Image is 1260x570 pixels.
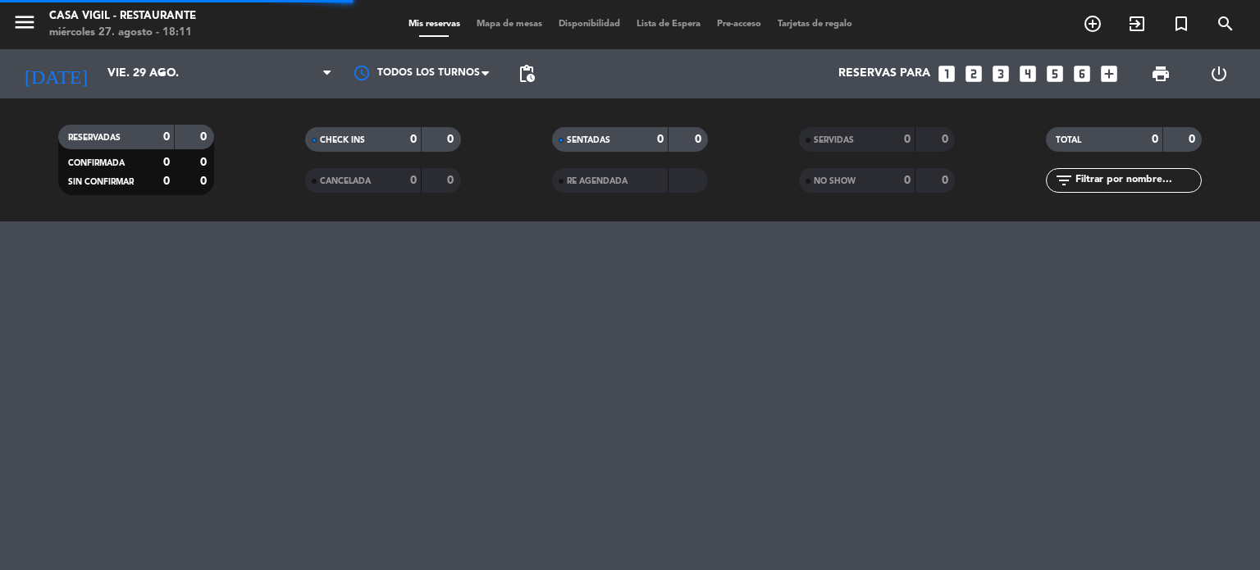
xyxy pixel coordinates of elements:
[410,134,417,145] strong: 0
[904,175,911,186] strong: 0
[814,136,854,144] span: SERVIDAS
[1189,134,1198,145] strong: 0
[320,177,371,185] span: CANCELADA
[1054,171,1074,190] i: filter_list
[709,20,769,29] span: Pre-acceso
[1152,134,1158,145] strong: 0
[963,63,984,84] i: looks_two
[1151,64,1171,84] span: print
[1171,14,1191,34] i: turned_in_not
[200,157,210,168] strong: 0
[410,175,417,186] strong: 0
[814,177,856,185] span: NO SHOW
[628,20,709,29] span: Lista de Espera
[68,159,125,167] span: CONFIRMADA
[517,64,536,84] span: pending_actions
[49,25,196,41] div: miércoles 27. agosto - 18:11
[1056,136,1081,144] span: TOTAL
[447,175,457,186] strong: 0
[942,175,952,186] strong: 0
[838,67,930,80] span: Reservas para
[400,20,468,29] span: Mis reservas
[12,56,99,92] i: [DATE]
[1209,64,1229,84] i: power_settings_new
[1098,63,1120,84] i: add_box
[200,176,210,187] strong: 0
[657,134,664,145] strong: 0
[1044,63,1066,84] i: looks_5
[68,178,134,186] span: SIN CONFIRMAR
[49,8,196,25] div: Casa Vigil - Restaurante
[1189,49,1248,98] div: LOG OUT
[468,20,550,29] span: Mapa de mesas
[1083,14,1102,34] i: add_circle_outline
[12,10,37,34] i: menu
[550,20,628,29] span: Disponibilidad
[68,134,121,142] span: RESERVADAS
[163,131,170,143] strong: 0
[1216,14,1235,34] i: search
[769,20,861,29] span: Tarjetas de regalo
[1071,63,1093,84] i: looks_6
[153,64,172,84] i: arrow_drop_down
[163,157,170,168] strong: 0
[904,134,911,145] strong: 0
[1017,63,1039,84] i: looks_4
[567,136,610,144] span: SENTADAS
[567,177,628,185] span: RE AGENDADA
[936,63,957,84] i: looks_one
[320,136,365,144] span: CHECK INS
[990,63,1011,84] i: looks_3
[163,176,170,187] strong: 0
[1127,14,1147,34] i: exit_to_app
[1074,171,1201,189] input: Filtrar por nombre...
[447,134,457,145] strong: 0
[12,10,37,40] button: menu
[942,134,952,145] strong: 0
[695,134,705,145] strong: 0
[200,131,210,143] strong: 0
